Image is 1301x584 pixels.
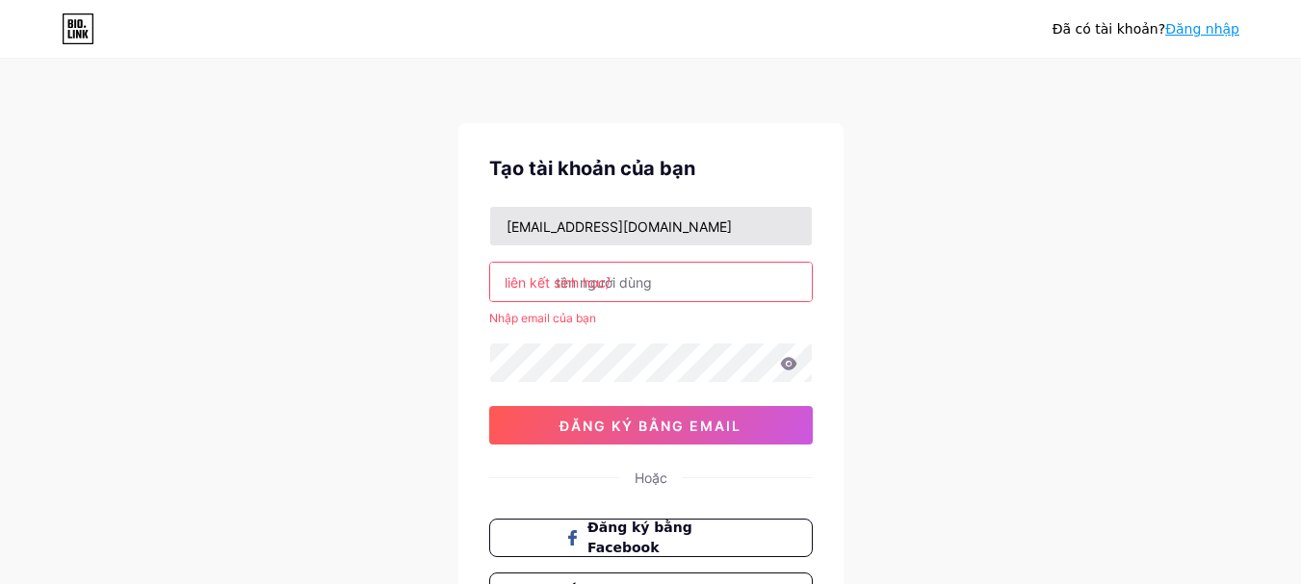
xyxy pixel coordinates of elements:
[505,274,611,291] font: liên kết sinh học/
[1165,21,1239,37] a: Đăng nhập
[559,418,742,434] font: đăng ký bằng email
[1053,21,1165,37] font: Đã có tài khoản?
[489,311,596,325] font: Nhập email của bạn
[635,470,667,486] font: Hoặc
[489,519,813,557] button: Đăng ký bằng Facebook
[490,263,812,301] input: tên người dùng
[489,157,695,180] font: Tạo tài khoản của bạn
[490,207,812,245] input: E-mail
[587,520,692,555] font: Đăng ký bằng Facebook
[489,406,813,444] button: đăng ký bằng email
